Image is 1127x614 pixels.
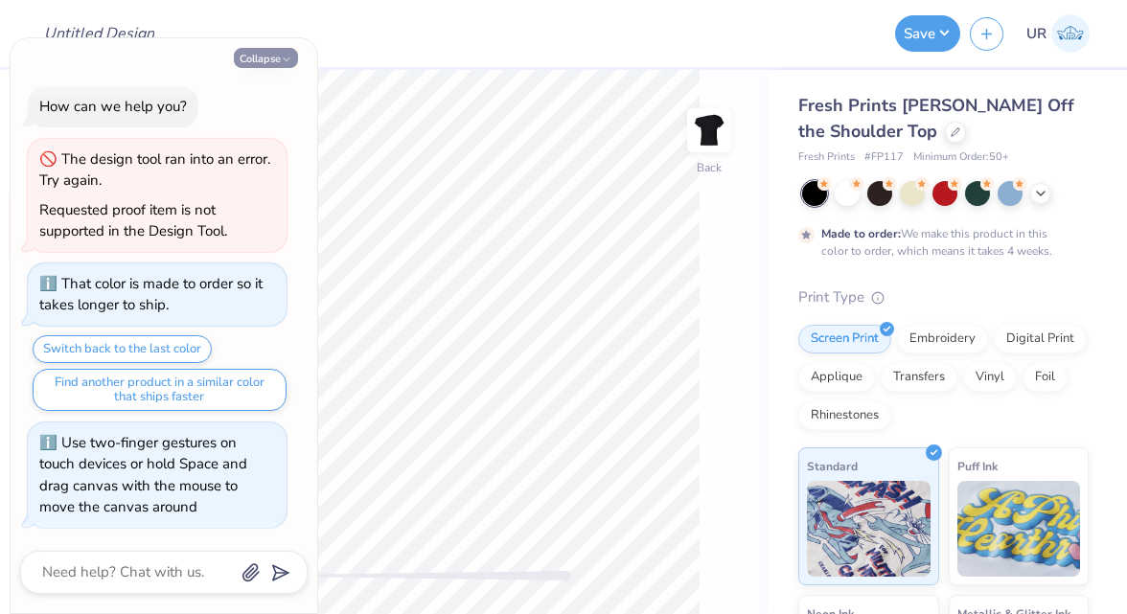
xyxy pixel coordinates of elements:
[994,325,1087,353] div: Digital Print
[798,94,1074,143] span: Fresh Prints [PERSON_NAME] Off the Shoulder Top
[798,325,891,353] div: Screen Print
[807,481,931,577] img: Standard
[29,14,170,53] input: Untitled Design
[913,149,1009,166] span: Minimum Order: 50 +
[807,456,858,476] span: Standard
[821,225,1057,260] div: We make this product in this color to order, which means it takes 4 weeks.
[697,159,722,176] div: Back
[798,401,891,430] div: Rhinestones
[895,15,960,52] button: Save
[864,149,904,166] span: # FP117
[1051,14,1090,53] img: Umang Randhawa
[39,274,263,315] div: That color is made to order so it takes longer to ship.
[39,433,247,517] div: Use two-finger gestures on touch devices or hold Space and drag canvas with the mouse to move the...
[39,200,227,241] div: Requested proof item is not supported in the Design Tool.
[1023,363,1068,392] div: Foil
[897,325,988,353] div: Embroidery
[881,363,957,392] div: Transfers
[1026,23,1046,45] span: UR
[821,226,901,241] strong: Made to order:
[798,286,1089,308] div: Print Type
[957,481,1081,577] img: Puff Ink
[234,48,298,68] button: Collapse
[957,456,998,476] span: Puff Ink
[798,363,875,392] div: Applique
[39,149,270,191] div: The design tool ran into an error. Try again.
[33,369,287,411] button: Find another product in a similar color that ships faster
[690,111,728,149] img: Back
[798,149,855,166] span: Fresh Prints
[963,363,1017,392] div: Vinyl
[1018,14,1098,53] a: UR
[33,335,212,363] button: Switch back to the last color
[39,97,187,116] div: How can we help you?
